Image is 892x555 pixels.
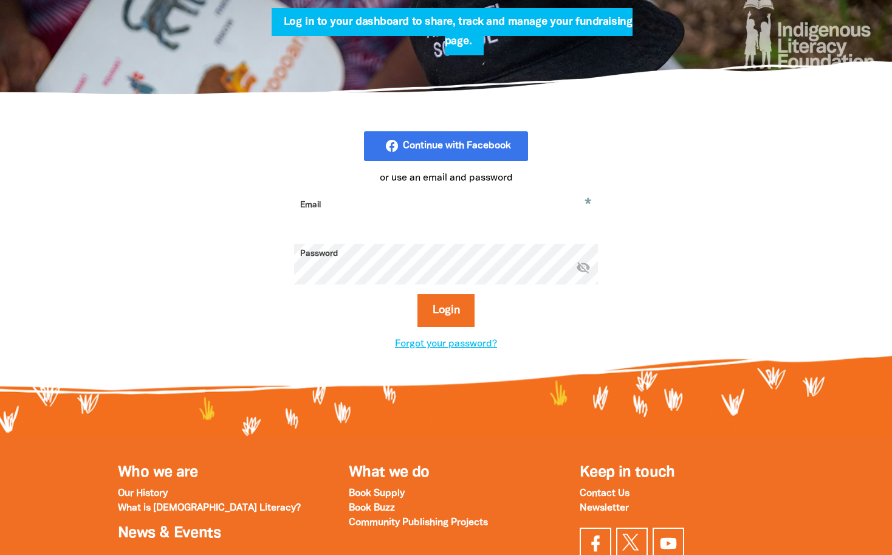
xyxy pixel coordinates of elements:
button: Login [417,294,475,327]
a: Who we are [118,466,198,480]
a: Book Supply [349,489,405,498]
a: Forgot your password? [395,340,497,348]
i: Hide password [576,260,591,274]
button: facebook_rounded Continue with Facebook [364,131,528,162]
a: Community Publishing Projects [349,519,488,527]
a: Contact Us [580,489,630,498]
a: Book Buzz [349,504,395,512]
a: Newsletter [580,504,629,512]
a: What is [DEMOGRAPHIC_DATA] Literacy? [118,504,301,512]
i: facebook_rounded [385,139,516,153]
a: What we do [349,466,430,480]
button: visibility_off [576,260,591,276]
span: Keep in touch [580,466,675,480]
span: Log in to your dashboard to share, track and manage your fundraising page. [284,17,633,55]
p: or use an email and password [294,171,598,185]
a: Our History [118,489,168,498]
a: News & Events [118,526,221,540]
